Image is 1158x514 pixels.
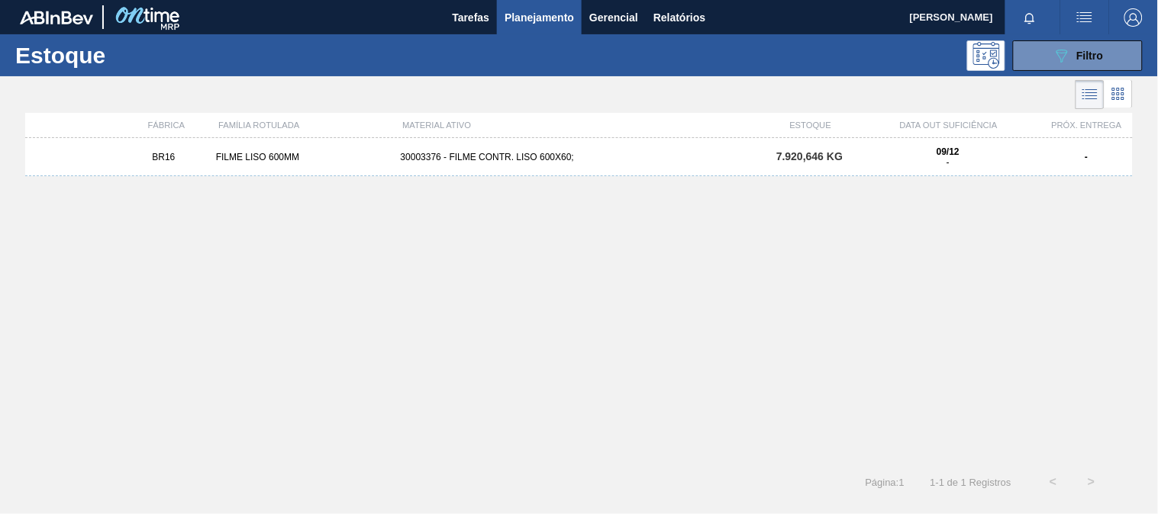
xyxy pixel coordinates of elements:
img: Logout [1124,8,1143,27]
span: 7.920,646 KG [776,150,843,162]
img: TNhmsLtSVTkK8tSr43FrP2fwEKptu5GPRR3wAAAABJRU5ErkJggg== [20,11,93,24]
div: MATERIAL ATIVO [396,120,764,130]
span: 1 - 1 de 1 Registros [927,477,1011,488]
div: Visão em Cards [1105,80,1133,109]
div: FÁBRICA [121,120,213,130]
div: DATA OUT SUFICIÊNCIA [856,120,1040,130]
div: ESTOQUE [765,120,857,130]
div: Visão em Lista [1076,80,1105,109]
span: Filtro [1077,50,1104,62]
span: Página : 1 [866,477,905,488]
button: < [1034,463,1073,501]
div: FILME LISO 600MM [210,152,395,162]
span: BR16 [152,152,175,162]
button: Notificações [1005,7,1054,28]
span: Planejamento [505,8,574,27]
div: FAMÍLIA ROTULADA [212,120,396,130]
img: userActions [1076,8,1094,27]
div: 30003376 - FILME CONTR. LISO 600X60; [395,152,764,162]
strong: 09/12 [937,146,960,157]
strong: - [1085,152,1088,162]
div: PRÓX. ENTREGA [1040,120,1133,130]
span: Gerencial [589,8,638,27]
span: - [947,157,950,168]
div: Pogramando: nenhum usuário selecionado [967,40,1005,71]
button: Filtro [1013,40,1143,71]
h1: Estoque [15,47,234,64]
span: Relatórios [653,8,705,27]
button: > [1073,463,1111,501]
span: Tarefas [452,8,489,27]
